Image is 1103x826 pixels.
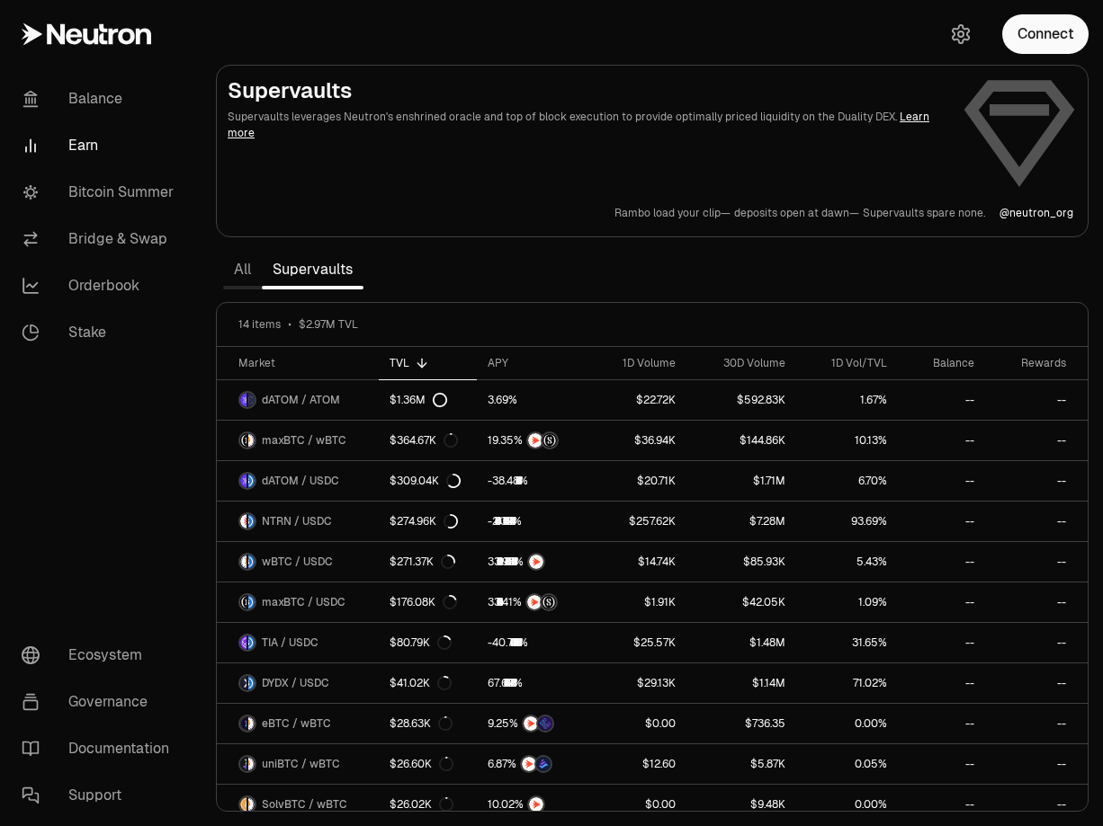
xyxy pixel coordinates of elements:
[898,582,985,622] a: --
[807,356,888,370] div: 1D Vol/TVL
[262,252,363,288] a: Supervaults
[390,757,453,771] div: $26.60K
[262,433,346,448] span: maxBTC / wBTC
[863,206,985,220] p: Supervaults spare none.
[262,595,345,609] span: maxBTC / USDC
[796,502,899,541] a: 93.69%
[488,795,577,813] button: NTRN
[379,461,476,501] a: $309.04K
[985,623,1088,662] a: --
[223,252,262,288] a: All
[587,663,687,703] a: $29.13K
[240,433,247,448] img: maxBTC Logo
[240,757,247,771] img: uniBTC Logo
[228,76,947,105] h2: Supervaults
[527,595,542,609] img: NTRN
[390,716,453,731] div: $28.63K
[217,704,379,743] a: eBTC LogowBTC LogoeBTC / wBTC
[217,380,379,420] a: dATOM LogoATOM LogodATOM / ATOM
[529,797,543,812] img: NTRN
[240,555,247,569] img: wBTC Logo
[217,421,379,460] a: maxBTC LogowBTC LogomaxBTC / wBTC
[587,744,687,784] a: $12.60
[248,474,255,488] img: USDC Logo
[262,393,340,407] span: dATOM / ATOM
[985,542,1088,582] a: --
[262,716,331,731] span: eBTC / wBTC
[299,317,358,332] span: $2.97M TVL
[985,582,1088,622] a: --
[248,676,255,690] img: USDC Logo
[477,582,587,622] a: NTRNStructured Points
[262,676,329,690] span: DYDX / USDC
[379,380,476,420] a: $1.36M
[488,755,577,773] button: NTRNBedrock Diamonds
[262,555,333,569] span: wBTC / USDC
[262,797,347,812] span: SolvBTC / wBTC
[909,356,974,370] div: Balance
[7,309,194,356] a: Stake
[240,716,247,731] img: eBTC Logo
[7,632,194,679] a: Ecosystem
[796,461,899,501] a: 6.70%
[796,663,899,703] a: 71.02%
[898,461,985,501] a: --
[217,461,379,501] a: dATOM LogoUSDC LogodATOM / USDC
[985,785,1088,824] a: --
[7,169,194,216] a: Bitcoin Summer
[587,502,687,541] a: $257.62K
[390,595,457,609] div: $176.08K
[796,704,899,743] a: 0.00%
[985,461,1088,501] a: --
[379,623,476,662] a: $80.79K
[898,421,985,460] a: --
[238,317,281,332] span: 14 items
[488,593,577,611] button: NTRNStructured Points
[390,635,452,650] div: $80.79K
[488,431,577,449] button: NTRNStructured Points
[796,582,899,622] a: 1.09%
[7,772,194,819] a: Support
[7,262,194,309] a: Orderbook
[898,704,985,743] a: --
[898,744,985,784] a: --
[379,421,476,460] a: $364.67K
[796,421,899,460] a: 10.13%
[248,514,255,528] img: USDC Logo
[996,356,1066,370] div: Rewards
[697,356,785,370] div: 30D Volume
[796,380,899,420] a: 1.67%
[536,757,551,771] img: Bedrock Diamonds
[796,623,899,662] a: 31.65%
[898,785,985,824] a: --
[477,704,587,743] a: NTRNEtherFi Points
[488,715,577,733] button: NTRNEtherFi Points
[796,785,899,824] a: 0.00%
[217,663,379,703] a: DYDX LogoUSDC LogoDYDX / USDC
[477,542,587,582] a: NTRN
[985,663,1088,703] a: --
[390,393,447,407] div: $1.36M
[587,421,687,460] a: $36.94K
[379,663,476,703] a: $41.02K
[587,461,687,501] a: $20.71K
[217,623,379,662] a: TIA LogoUSDC LogoTIA / USDC
[379,582,476,622] a: $176.08K
[248,716,255,731] img: wBTC Logo
[248,797,255,812] img: wBTC Logo
[7,122,194,169] a: Earn
[1002,14,1089,54] button: Connect
[390,356,465,370] div: TVL
[240,393,247,407] img: dATOM Logo
[985,502,1088,541] a: --
[686,421,795,460] a: $144.86K
[390,433,458,448] div: $364.67K
[248,433,255,448] img: wBTC Logo
[477,421,587,460] a: NTRNStructured Points
[985,704,1088,743] a: --
[587,542,687,582] a: $14.74K
[587,582,687,622] a: $1.91K
[898,502,985,541] a: --
[390,555,455,569] div: $271.37K
[477,785,587,824] a: NTRN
